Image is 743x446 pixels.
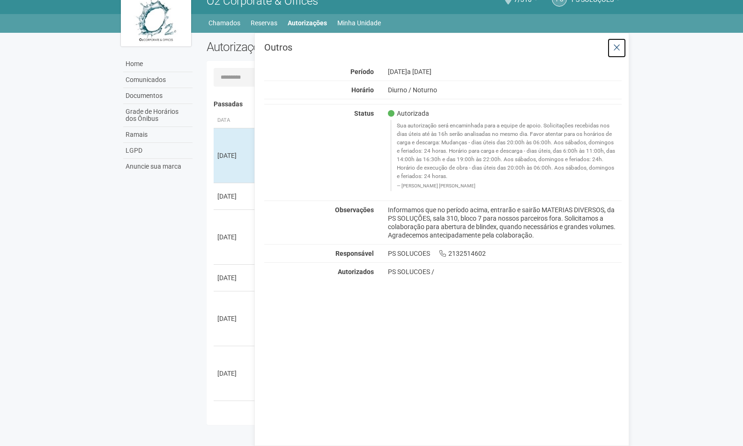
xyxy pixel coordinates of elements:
div: [DATE] [217,151,252,160]
a: Autorizações [288,16,327,30]
h3: Outros [264,43,622,52]
div: [DATE] [217,192,252,201]
a: Home [123,56,193,72]
a: LGPD [123,143,193,159]
footer: [PERSON_NAME] [PERSON_NAME] [397,183,617,189]
span: a [DATE] [407,68,431,75]
strong: Observações [335,206,374,214]
a: Comunicados [123,72,193,88]
strong: Período [350,68,374,75]
h4: Passadas [214,101,615,108]
span: Autorizada [388,109,429,118]
strong: Autorizados [338,268,374,275]
a: Chamados [208,16,240,30]
div: [DATE] [217,273,252,282]
a: Grade de Horários dos Ônibus [123,104,193,127]
div: PS SOLUCOES / [388,268,622,276]
div: [DATE] [217,369,252,378]
div: Diurno / Noturno [381,86,629,94]
th: Data [214,113,256,128]
strong: Status [354,110,374,117]
a: Documentos [123,88,193,104]
a: Reservas [251,16,277,30]
div: PS SOLUCOES 2132514602 [381,249,629,258]
div: [DATE] [217,232,252,242]
a: Minha Unidade [337,16,381,30]
strong: Horário [351,86,374,94]
a: Anuncie sua marca [123,159,193,174]
div: [DATE] [217,314,252,323]
div: Informamos que no período acima, entrarão e sairão MATERIAS DIVERSOS, da PS SOLUÇÕES, sala 310, b... [381,206,629,239]
a: Ramais [123,127,193,143]
div: [DATE] [381,67,629,76]
blockquote: Sua autorização será encaminhada para a equipe de apoio. Solicitações recebidas nos dias úteis at... [390,120,622,191]
h2: Autorizações [207,40,407,54]
strong: Responsável [335,250,374,257]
